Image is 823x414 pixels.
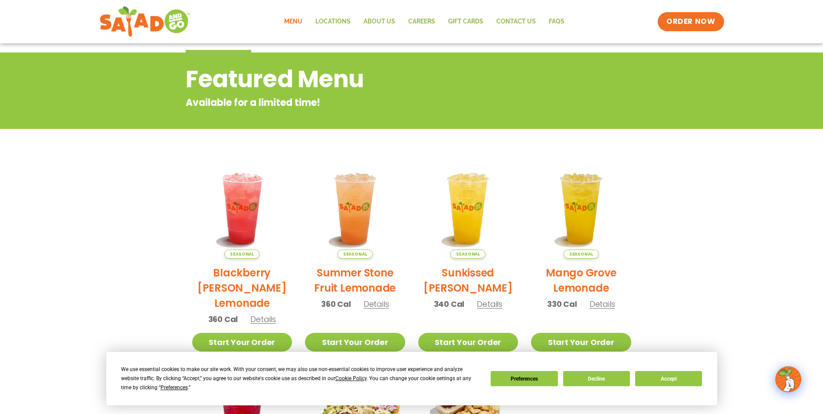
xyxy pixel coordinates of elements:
[531,333,631,352] a: Start Your Order
[402,12,442,32] a: Careers
[161,384,188,391] span: Preferences
[186,95,568,110] p: Available for a limited time!
[99,4,191,39] img: new-SAG-logo-768×292
[121,365,480,392] div: We use essential cookies to make our site work. With your consent, we may also use non-essential ...
[224,250,259,259] span: Seasonal
[490,12,542,32] a: Contact Us
[338,250,373,259] span: Seasonal
[357,12,402,32] a: About Us
[208,313,238,325] span: 360 Cal
[192,333,292,352] a: Start Your Order
[477,299,502,309] span: Details
[776,367,800,391] img: wpChatIcon
[250,314,276,325] span: Details
[309,12,357,32] a: Locations
[590,299,615,309] span: Details
[106,352,717,405] div: Cookie Consent Prompt
[335,375,367,381] span: Cookie Policy
[563,371,630,386] button: Decline
[321,298,351,310] span: 360 Cal
[442,12,490,32] a: GIFT CARDS
[305,333,405,352] a: Start Your Order
[666,16,715,27] span: ORDER NOW
[434,298,465,310] span: 340 Cal
[192,265,292,311] h2: Blackberry [PERSON_NAME] Lemonade
[635,371,702,386] button: Accept
[491,371,557,386] button: Preferences
[305,158,405,259] img: Product photo for Summer Stone Fruit Lemonade
[531,158,631,259] img: Product photo for Mango Grove Lemonade
[305,265,405,296] h2: Summer Stone Fruit Lemonade
[418,333,518,352] a: Start Your Order
[542,12,571,32] a: FAQs
[192,158,292,259] img: Product photo for Blackberry Bramble Lemonade
[564,250,599,259] span: Seasonal
[278,12,309,32] a: Menu
[278,12,571,32] nav: Menu
[547,298,577,310] span: 330 Cal
[531,265,631,296] h2: Mango Grove Lemonade
[186,62,568,97] h2: Featured Menu
[658,12,724,31] a: ORDER NOW
[418,265,518,296] h2: Sunkissed [PERSON_NAME]
[450,250,485,259] span: Seasonal
[418,158,518,259] img: Product photo for Sunkissed Yuzu Lemonade
[364,299,389,309] span: Details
